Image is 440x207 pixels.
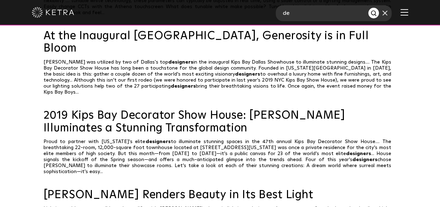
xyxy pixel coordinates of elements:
a: [PERSON_NAME] Renders Beauty in Its Best Light [43,189,397,201]
img: search button [370,10,378,17]
span: designers [168,60,193,65]
a: At the Inaugural [GEOGRAPHIC_DATA], Generosity is in Full Bloom [43,30,397,55]
img: Hamburger%20Nav.svg [400,9,408,16]
span: designers [235,72,260,77]
span: designers [145,139,170,144]
span: designers [346,151,371,156]
img: ketra-logo-2019-white [32,7,74,18]
a: 2019 Kips Bay Decorator Show House: [PERSON_NAME] Illuminates a Stunning Transformation [43,110,397,134]
span: designers [352,157,377,162]
p: Proud to partner with [US_STATE]'s elite to illuminate stunning spaces in the 47th annual Kips Ba... [43,139,397,175]
p: [PERSON_NAME] was utilized by two of Dallas's top in the inaugural Kips Bay Dallas Showhouse to i... [43,59,397,95]
span: designers [171,84,196,89]
button: Search [368,8,379,18]
img: close search form [382,11,387,16]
